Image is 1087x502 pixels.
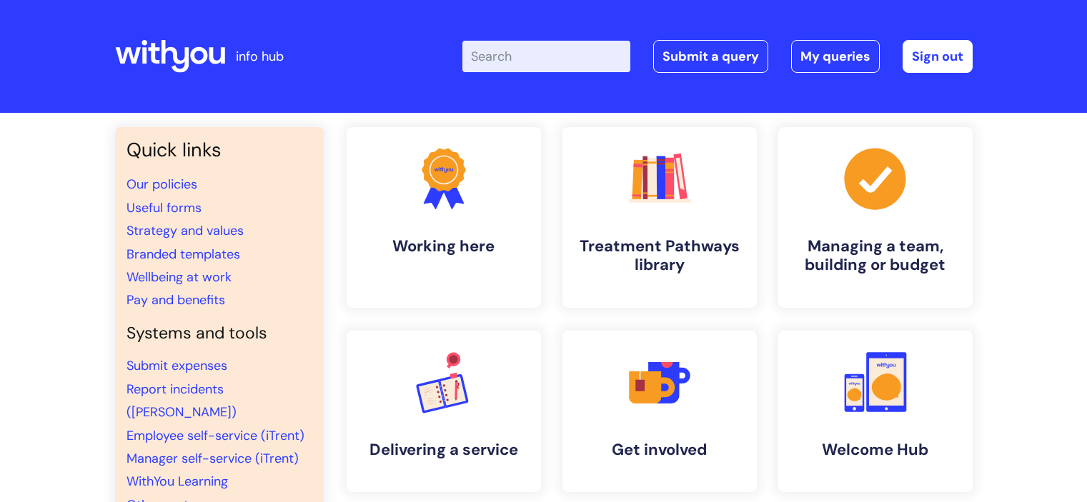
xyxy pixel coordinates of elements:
[574,441,745,459] h4: Get involved
[126,246,240,263] a: Branded templates
[126,268,232,286] a: Wellbeing at work
[574,237,745,275] h4: Treatment Pathways library
[126,427,304,444] a: Employee self-service (iTrent)
[126,199,202,216] a: Useful forms
[903,40,973,73] a: Sign out
[347,127,541,308] a: Working here
[562,331,757,492] a: Get involved
[126,222,244,239] a: Strategy and values
[126,139,312,161] h3: Quick links
[126,381,237,421] a: Report incidents ([PERSON_NAME])
[126,357,227,374] a: Submit expenses
[462,41,630,72] input: Search
[126,450,299,467] a: Manager self-service (iTrent)
[126,291,225,308] a: Pay and benefits
[126,473,228,490] a: WithYou Learning
[778,331,973,492] a: Welcome Hub
[236,45,284,68] p: info hub
[790,237,961,275] h4: Managing a team, building or budget
[126,176,197,193] a: Our policies
[790,441,961,459] h4: Welcome Hub
[358,237,530,256] h4: Working here
[791,40,880,73] a: My queries
[653,40,768,73] a: Submit a query
[778,127,973,308] a: Managing a team, building or budget
[358,441,530,459] h4: Delivering a service
[462,40,973,73] div: | -
[347,331,541,492] a: Delivering a service
[562,127,757,308] a: Treatment Pathways library
[126,323,312,343] h4: Systems and tools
